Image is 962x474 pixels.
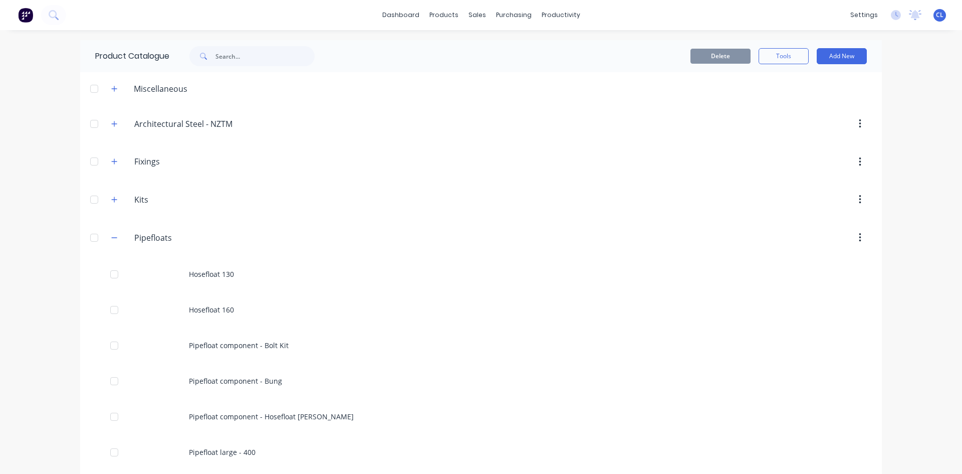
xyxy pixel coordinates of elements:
[126,83,195,95] div: Miscellaneous
[845,8,883,23] div: settings
[936,11,943,20] span: CL
[80,328,882,363] div: Pipefloat component - Bolt Kit
[377,8,424,23] a: dashboard
[80,399,882,434] div: Pipefloat component - Hosefloat [PERSON_NAME]
[80,256,882,292] div: Hosefloat 130
[134,155,253,168] input: Enter category name
[134,194,253,206] input: Enter category name
[80,434,882,470] div: Pipefloat large - 400
[80,292,882,328] div: Hosefloat 160
[18,8,33,23] img: Factory
[80,363,882,399] div: Pipefloat component - Bung
[817,48,867,64] button: Add New
[491,8,537,23] div: purchasing
[80,40,169,72] div: Product Catalogue
[424,8,463,23] div: products
[537,8,585,23] div: productivity
[134,232,253,244] input: Enter category name
[463,8,491,23] div: sales
[690,49,751,64] button: Delete
[215,46,315,66] input: Search...
[759,48,809,64] button: Tools
[134,118,253,130] input: Enter category name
